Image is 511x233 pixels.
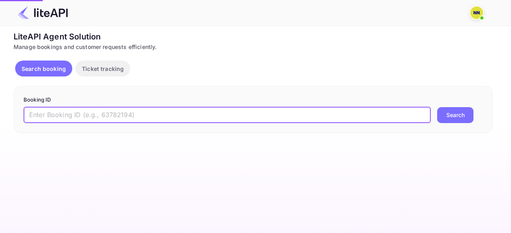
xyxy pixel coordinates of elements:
input: Enter Booking ID (e.g., 63782194) [24,107,431,123]
p: Search booking [22,65,66,73]
div: Manage bookings and customer requests efficiently. [14,43,493,51]
img: N/A N/A [470,6,483,19]
button: Search [437,107,473,123]
div: LiteAPI Agent Solution [14,31,493,43]
p: Ticket tracking [82,65,124,73]
p: Booking ID [24,96,483,104]
img: LiteAPI Logo [18,6,68,19]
